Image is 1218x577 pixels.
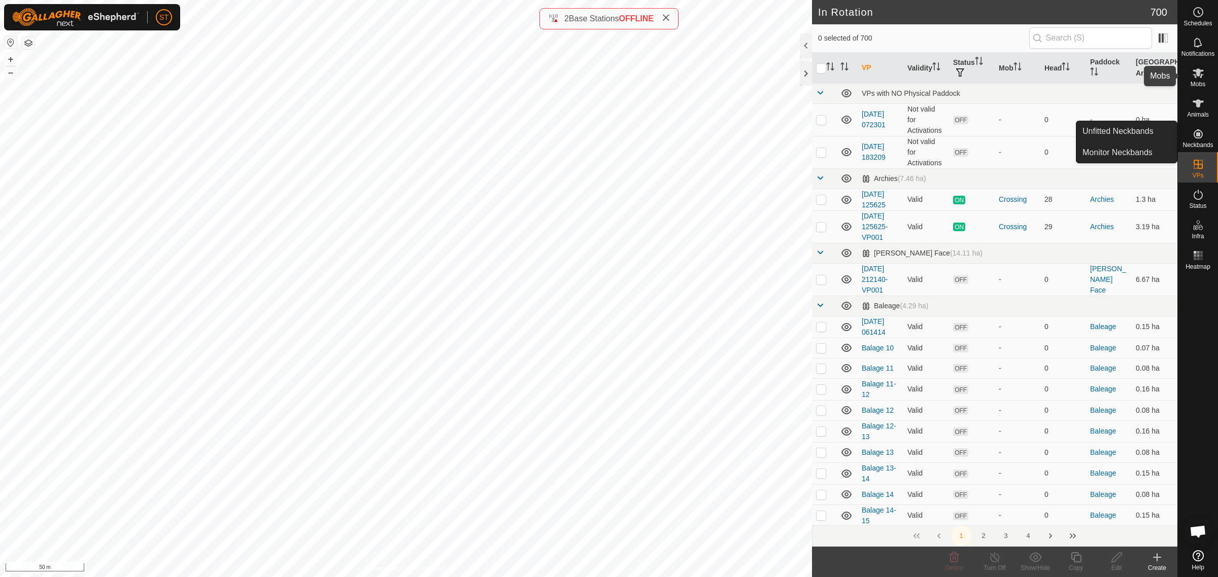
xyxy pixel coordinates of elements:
td: Valid [903,263,949,296]
td: Not valid for Activations [903,136,949,168]
button: Map Layers [22,37,35,49]
div: - [999,426,1036,437]
span: Monitor Neckbands [1082,147,1153,159]
span: 0 selected of 700 [818,33,1029,44]
a: [PERSON_NAME] Face [1090,265,1126,294]
button: – [5,66,17,79]
a: Baleage [1090,385,1116,393]
p-sorticon: Activate to sort [1062,64,1070,72]
a: Baleage [1090,406,1116,414]
div: Baleage [862,302,928,310]
a: Monitor Neckbands [1076,142,1177,163]
div: - [999,147,1036,158]
span: 700 [1151,5,1167,20]
a: Balage 13 [862,448,894,456]
td: Valid [903,316,949,338]
td: 0 [1040,442,1086,462]
a: Baleage [1090,448,1116,456]
td: Valid [903,210,949,243]
h2: In Rotation [818,6,1151,18]
span: OFF [953,385,968,394]
span: OFF [953,448,968,457]
td: 0.08 ha [1132,484,1177,504]
span: Infra [1192,233,1204,239]
div: - [999,115,1036,125]
a: Baleage [1090,511,1116,519]
td: Valid [903,420,949,442]
div: Crossing [999,194,1036,205]
span: Animals [1187,112,1209,118]
td: 0.15 ha [1132,462,1177,484]
div: [PERSON_NAME] Face [862,249,983,258]
td: Valid [903,504,949,526]
a: Balage 14-15 [862,506,896,525]
a: Baleage [1090,469,1116,477]
span: OFF [953,344,968,352]
span: OFF [953,406,968,415]
th: Mob [995,53,1040,84]
p-sorticon: Activate to sort [975,58,983,66]
span: OFF [953,427,968,436]
span: Delete [945,564,963,571]
span: OFF [953,148,968,157]
span: OFF [953,512,968,520]
div: - [999,274,1036,285]
a: Open chat [1183,516,1213,547]
td: 0.08 ha [1132,358,1177,378]
th: [GEOGRAPHIC_DATA] Area [1132,53,1177,84]
p-sorticon: Activate to sort [826,64,834,72]
a: Contact Us [416,564,446,573]
a: Balage 13-14 [862,464,896,483]
td: 0 ha [1132,103,1177,136]
td: 29 [1040,210,1086,243]
span: ON [953,223,965,231]
td: Valid [903,189,949,210]
span: VPs [1192,172,1203,178]
div: Archies [862,174,926,183]
td: 0 [1040,136,1086,168]
td: Valid [903,400,949,420]
td: 0.16 ha [1132,420,1177,442]
td: 0 [1040,420,1086,442]
a: Balage 10 [862,344,894,352]
p-sorticon: Activate to sort [1013,64,1022,72]
td: Valid [903,442,949,462]
span: OFF [953,116,968,124]
div: - [999,321,1036,332]
p-sorticon: Activate to sort [1090,69,1098,77]
div: Show/Hide [1015,563,1056,572]
a: Baleage [1090,364,1116,372]
a: [DATE] 072301 [862,110,886,129]
span: Base Stations [569,14,619,23]
td: Valid [903,358,949,378]
div: - [999,405,1036,416]
p-sorticon: Activate to sort [932,64,940,72]
td: 0.08 ha [1132,442,1177,462]
td: Valid [903,338,949,358]
li: Unfitted Neckbands [1076,121,1177,141]
a: Baleage [1090,322,1116,331]
td: - [1086,103,1132,136]
td: 0.16 ha [1132,378,1177,400]
th: VP [858,53,903,84]
td: Valid [903,378,949,400]
td: 0 [1040,378,1086,400]
a: Balage 11 [862,364,894,372]
div: Crossing [999,222,1036,232]
span: OFF [953,490,968,499]
a: [DATE] 061414 [862,317,886,336]
a: Balage 12 [862,406,894,414]
th: Paddock [1086,53,1132,84]
div: - [999,510,1036,521]
button: Last Page [1063,526,1083,546]
td: 0 [1040,400,1086,420]
a: Baleage [1090,344,1116,352]
span: OFF [953,275,968,284]
button: Reset Map [5,37,17,49]
span: Heatmap [1186,264,1210,270]
div: Edit [1096,563,1137,572]
td: Not valid for Activations [903,103,949,136]
td: 0.15 ha [1132,316,1177,338]
div: - [999,468,1036,479]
